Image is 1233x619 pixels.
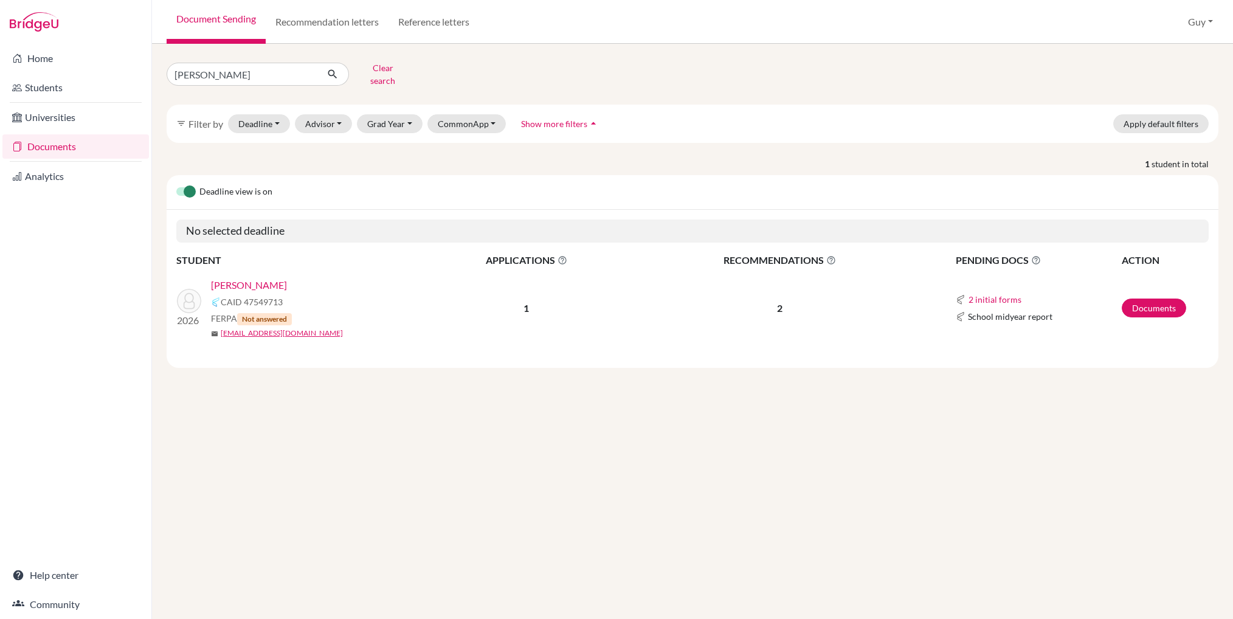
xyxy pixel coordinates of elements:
button: Apply default filters [1113,114,1209,133]
b: 1 [523,302,529,314]
span: APPLICATIONS [420,253,632,268]
a: Documents [1122,299,1186,317]
input: Find student by name... [167,63,317,86]
span: Deadline view is on [199,185,272,199]
i: filter_list [176,119,186,128]
img: Bridge-U [10,12,58,32]
img: Common App logo [956,295,965,305]
a: Documents [2,134,149,159]
a: Help center [2,563,149,587]
p: 2026 [177,313,201,328]
img: Common App logo [211,297,221,307]
button: Advisor [295,114,353,133]
button: Show more filtersarrow_drop_up [511,114,610,133]
span: Show more filters [521,119,587,129]
img: Common App logo [956,312,965,322]
a: Universities [2,105,149,130]
button: CommonApp [427,114,506,133]
button: Deadline [228,114,290,133]
span: Filter by [188,118,223,130]
p: 2 [634,301,926,316]
img: Poddar, Shlok [177,289,201,313]
button: Guy [1183,10,1218,33]
span: RECOMMENDATIONS [634,253,926,268]
a: Analytics [2,164,149,188]
a: Students [2,75,149,100]
span: student in total [1152,157,1218,170]
a: Community [2,592,149,617]
span: FERPA [211,312,292,325]
i: arrow_drop_up [587,117,599,130]
span: PENDING DOCS [956,253,1121,268]
span: mail [211,330,218,337]
h5: No selected deadline [176,220,1209,243]
span: Not answered [237,313,292,325]
button: 2 initial forms [968,292,1022,306]
span: CAID 47549713 [221,296,283,308]
th: STUDENT [176,252,420,268]
th: ACTION [1121,252,1209,268]
a: [EMAIL_ADDRESS][DOMAIN_NAME] [221,328,343,339]
button: Grad Year [357,114,423,133]
span: School midyear report [968,310,1052,323]
button: Clear search [349,58,416,90]
a: Home [2,46,149,71]
a: [PERSON_NAME] [211,278,287,292]
strong: 1 [1145,157,1152,170]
